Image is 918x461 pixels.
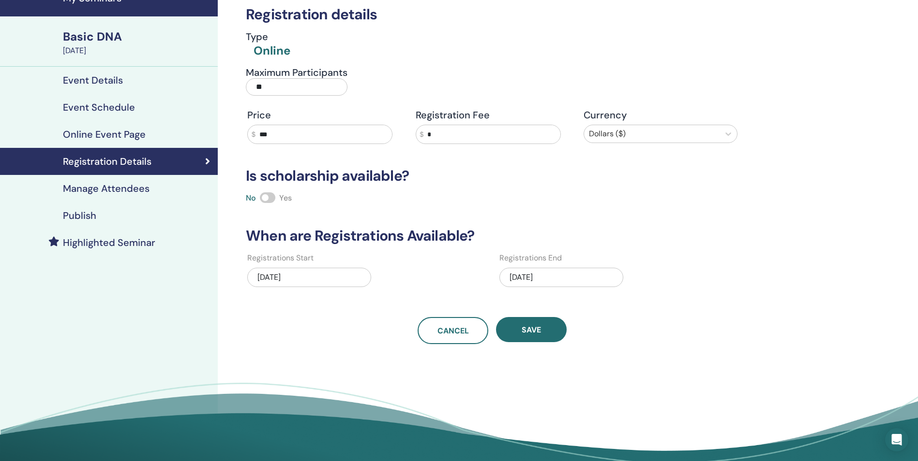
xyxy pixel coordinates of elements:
span: Yes [279,193,292,203]
div: [DATE] [247,268,371,287]
h4: Online Event Page [63,129,146,140]
h4: Type [246,31,290,43]
span: No [246,193,256,203]
h4: Currency [584,109,737,121]
h4: Highlighted Seminar [63,237,155,248]
h4: Event Details [63,74,123,86]
span: $ [252,130,256,140]
div: Basic DNA [63,29,212,45]
h4: Price [247,109,401,121]
span: $ [420,130,424,140]
a: Cancel [418,317,488,344]
h4: Registration Fee [416,109,570,121]
span: Cancel [437,326,469,336]
a: Basic DNA[DATE] [57,29,218,57]
h3: When are Registrations Available? [240,227,745,245]
label: Registrations End [499,252,562,264]
div: [DATE] [499,268,623,287]
div: [DATE] [63,45,212,57]
div: Open Intercom Messenger [885,428,908,451]
span: Save [522,325,541,335]
div: Online [254,43,290,59]
label: Registrations Start [247,252,314,264]
h3: Is scholarship available? [240,167,745,185]
h4: Event Schedule [63,101,135,113]
h4: Manage Attendees [63,183,150,194]
h4: Publish [63,210,96,221]
h3: Registration details [240,6,745,23]
input: Maximum Participants [246,78,347,96]
h4: Maximum Participants [246,67,347,78]
button: Save [496,317,567,342]
h4: Registration Details [63,156,151,167]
